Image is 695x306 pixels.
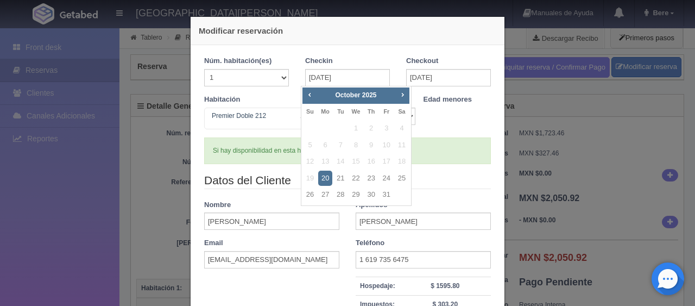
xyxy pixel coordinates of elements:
[368,108,375,115] span: Thursday
[318,138,332,153] span: 6
[305,90,314,99] span: Prev
[335,91,360,99] span: October
[318,187,332,203] a: 27
[204,172,491,189] legend: Datos del Cliente
[321,108,330,115] span: Monday
[356,277,400,295] th: Hospedaje:
[204,200,231,210] label: Nombre
[318,171,332,186] a: 20
[362,91,377,99] span: 2025
[349,121,363,136] span: 1
[364,154,378,170] span: 16
[349,154,363,170] span: 15
[395,154,409,170] span: 18
[380,121,394,136] span: 3
[333,187,347,203] a: 28
[398,108,405,115] span: Saturday
[364,121,378,136] span: 2
[349,171,363,186] a: 22
[303,171,317,186] span: 19
[209,110,292,121] span: Premier Doble 212
[333,138,347,153] span: 7
[380,138,394,153] span: 10
[318,154,332,170] span: 13
[204,238,223,248] label: Email
[204,56,271,66] label: Núm. habitación(es)
[380,187,394,203] a: 31
[349,187,363,203] a: 29
[395,138,409,153] span: 11
[337,108,344,115] span: Tuesday
[380,154,394,170] span: 17
[424,95,472,105] label: Edad menores
[398,90,407,99] span: Next
[431,282,459,290] strong: $ 1595.80
[306,108,314,115] span: Sunday
[349,138,363,153] span: 8
[395,171,409,186] a: 25
[364,187,378,203] a: 30
[406,69,491,86] input: DD-MM-AAAA
[305,56,333,66] label: Checkin
[352,108,361,115] span: Wednesday
[356,238,384,248] label: Teléfono
[364,138,378,153] span: 9
[303,187,317,203] a: 26
[305,69,390,86] input: DD-MM-AAAA
[406,56,438,66] label: Checkout
[199,25,496,36] h4: Modificar reservación
[204,95,240,105] label: Habitación
[364,171,378,186] a: 23
[303,138,317,153] span: 5
[395,121,409,136] span: 4
[333,171,347,186] a: 21
[304,89,315,101] a: Prev
[303,154,317,170] span: 12
[397,89,409,101] a: Next
[380,171,394,186] a: 24
[209,110,216,128] input: Seleccionar hab.
[333,154,347,170] span: 14
[204,138,491,164] div: Si hay disponibilidad en esta habitación
[383,108,389,115] span: Friday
